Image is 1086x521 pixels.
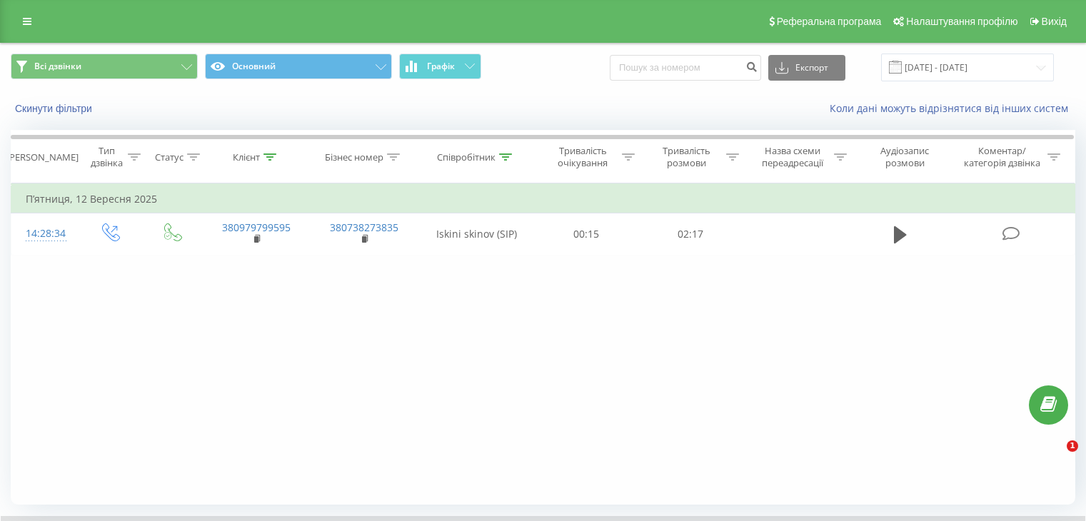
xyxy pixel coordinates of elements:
button: Скинути фільтри [11,102,99,115]
button: Основний [205,54,392,79]
div: [PERSON_NAME] [6,151,79,163]
td: 00:15 [535,213,638,255]
button: Експорт [768,55,845,81]
div: Співробітник [437,151,496,163]
div: Тривалість розмови [651,145,723,169]
td: П’ятниця, 12 Вересня 2025 [11,185,1075,213]
span: Графік [427,61,455,71]
td: 02:17 [638,213,742,255]
input: Пошук за номером [610,55,761,81]
div: 14:28:34 [26,220,64,248]
button: Всі дзвінки [11,54,198,79]
div: Клієнт [233,151,260,163]
span: Налаштування профілю [906,16,1017,27]
div: Статус [155,151,183,163]
div: Аудіозапис розмови [863,145,947,169]
iframe: Intercom live chat [1037,440,1072,475]
div: Тип дзвінка [90,145,124,169]
td: Iskini skinov (SIP) [418,213,535,255]
a: Коли дані можуть відрізнятися вiд інших систем [830,101,1075,115]
span: Вихід [1042,16,1067,27]
a: 380738273835 [330,221,398,234]
a: 380979799595 [222,221,291,234]
span: Всі дзвінки [34,61,81,72]
div: Коментар/категорія дзвінка [960,145,1044,169]
div: Тривалість очікування [548,145,619,169]
span: 1 [1067,440,1078,452]
span: Реферальна програма [777,16,882,27]
div: Бізнес номер [325,151,383,163]
button: Графік [399,54,481,79]
div: Назва схеми переадресації [755,145,830,169]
